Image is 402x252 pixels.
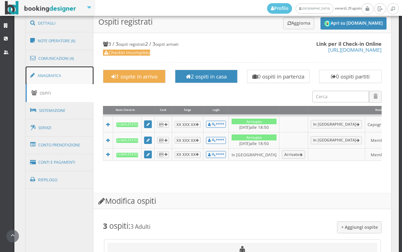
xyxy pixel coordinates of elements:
button: Aggiorna [283,17,315,29]
td: Capogruppo [365,115,394,132]
img: circle_logo_thumb.png [324,20,331,27]
td: alle 18:50 [229,132,279,148]
button: Apri su [DOMAIN_NAME] [320,17,387,30]
div: Arrivato [232,134,277,140]
h3: 0 ospiti in partenza [251,73,306,80]
h3: : [103,221,382,231]
a: Arrivato [282,150,305,159]
a: [URL][DOMAIN_NAME] [328,46,382,53]
span: venerdì, 29 agosto [267,3,362,14]
h4: 3 / 3 2 / 3 [103,41,382,47]
a: Servizi [26,119,94,137]
td: Membro [365,148,394,161]
a: Conto Prenotazione [26,136,94,154]
div: In [GEOGRAPHIC_DATA] [232,152,277,158]
div: Targa [172,106,203,115]
div: Arrivato [232,119,277,125]
span: Checkin Incompleto [103,50,150,56]
img: BookingDesigner.com [5,1,76,15]
b: 3 [103,221,107,231]
td: alle 18:50 [229,115,279,132]
a: Sistemazione [26,101,94,120]
div: Login [203,106,228,115]
h3: Ospiti registrati [93,14,391,33]
a: Dettagli [26,14,94,32]
small: [DATE] [239,141,250,146]
a: [GEOGRAPHIC_DATA] [296,4,333,14]
b: Link per il Check-in Online [316,40,382,47]
h3: 1 ospite in arrivo [106,73,162,80]
a: In [GEOGRAPHIC_DATA] [311,120,362,128]
a: Profilo [267,3,292,14]
button: XX XXX XX [175,137,201,144]
small: 3 Adulti [130,223,150,231]
small: ospiti arrivati [155,42,179,47]
a: Note Operatore (6) [26,32,94,50]
button: + Aggiungi ospite [337,221,382,233]
button: XX XXX XX [175,151,201,158]
div: Card [155,106,171,115]
h3: 2 ospiti in casa [179,73,234,80]
a: Comunicazioni (4) [26,49,94,68]
h3: Modifica ospiti [93,193,391,209]
a: Anagrafica [26,67,94,85]
a: In [GEOGRAPHIC_DATA] [311,136,362,145]
small: [DATE] [239,125,250,130]
b: Completato [116,122,138,127]
h3: 0 ospiti partiti [323,73,378,80]
td: Membro [365,132,394,148]
a: Riepilogo [26,171,94,189]
a: Conti e Pagamenti [26,153,94,171]
b: Completato [116,138,138,143]
input: Cerca [312,91,369,102]
div: Ruolo [365,106,394,115]
span: ospiti [109,221,128,231]
a: Ospiti [26,84,94,102]
small: ospiti registrati [118,42,145,47]
b: Completato [116,153,138,157]
button: XX XXX XX [175,121,201,128]
div: Stato Check-In [113,106,141,115]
